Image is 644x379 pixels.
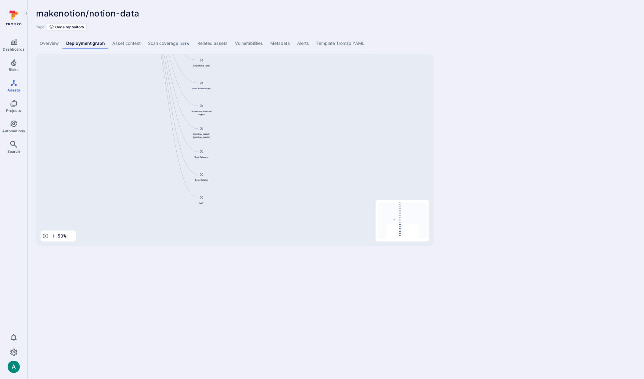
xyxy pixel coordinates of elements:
[24,11,29,16] i: Expand navigation menu
[189,133,214,139] span: [PERSON_NAME] [PERSON_NAME] Lambda
[36,25,45,29] span: Type:
[231,38,267,49] a: Vulnerabilities
[195,178,208,181] span: Sync Catalog
[195,156,209,159] span: Spot Balancer
[293,38,313,49] a: Alerts
[36,8,139,19] span: makenotion/notion-data
[8,361,20,373] img: ACg8ocLSa5mPYBaXNx3eFu_EmspyJX0laNWN7cXOFirfQ7srZveEpg=s96-c
[63,38,109,49] a: Deployment graph
[3,47,25,52] span: Dashboards
[200,201,204,204] span: Livy
[192,87,211,90] span: Data Science Utils
[194,38,231,49] a: Related assets
[8,361,20,373] div: Arjan Dehar
[179,41,190,46] div: Beta
[23,10,30,17] button: Expand navigation menu
[6,108,21,113] span: Projects
[189,110,214,116] span: Snowflake to Notion Ingest
[2,129,25,133] span: Automations
[55,25,84,29] span: Code repository
[7,88,20,92] span: Assets
[9,67,19,72] span: Risks
[7,149,20,154] span: Search
[193,64,210,67] span: Snowflake Tools
[109,38,144,49] a: Asset context
[36,38,635,49] div: Asset tabs
[148,40,190,46] div: Scan coverage
[58,233,67,239] span: 50 %
[36,38,63,49] a: Overview
[313,38,368,49] a: Template Tromzo YAML
[267,38,293,49] a: Metadata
